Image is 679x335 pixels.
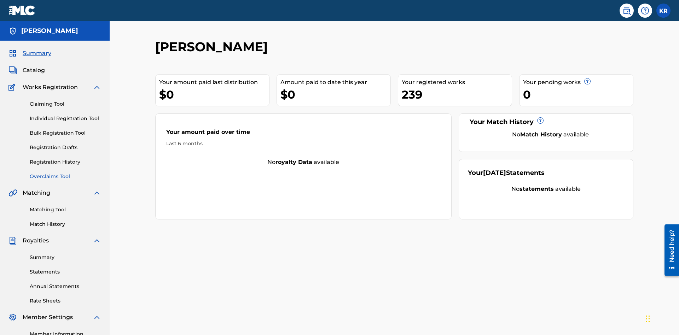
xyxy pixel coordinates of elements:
[8,66,45,75] a: CatalogCatalog
[520,131,562,138] strong: Match History
[402,87,512,102] div: 239
[156,158,451,166] div: No available
[483,169,506,177] span: [DATE]
[8,236,17,245] img: Royalties
[641,6,649,15] img: help
[93,83,101,92] img: expand
[30,283,101,290] a: Annual Statements
[23,236,49,245] span: Royalties
[523,78,633,87] div: Your pending works
[30,221,101,228] a: Match History
[8,313,17,322] img: Member Settings
[638,4,652,18] div: Help
[644,301,679,335] iframe: Chat Widget
[30,115,101,122] a: Individual Registration Tool
[8,66,17,75] img: Catalog
[468,168,545,178] div: Your Statements
[659,222,679,280] iframe: Resource Center
[468,117,625,127] div: Your Match History
[523,87,633,102] div: 0
[538,118,543,123] span: ?
[30,158,101,166] a: Registration History
[23,83,78,92] span: Works Registration
[30,144,101,151] a: Registration Drafts
[93,236,101,245] img: expand
[8,189,17,197] img: Matching
[23,313,73,322] span: Member Settings
[8,49,51,58] a: SummarySummary
[159,78,269,87] div: Your amount paid last distribution
[280,87,390,102] div: $0
[30,206,101,213] a: Matching Tool
[8,27,17,35] img: Accounts
[30,100,101,108] a: Claiming Tool
[280,78,390,87] div: Amount paid to date this year
[30,129,101,137] a: Bulk Registration Tool
[30,268,101,276] a: Statements
[468,185,625,193] div: No available
[477,130,625,139] div: No available
[402,78,512,87] div: Your registered works
[30,297,101,305] a: Rate Sheets
[585,78,590,84] span: ?
[622,6,631,15] img: search
[155,39,271,55] h2: [PERSON_NAME]
[23,189,50,197] span: Matching
[30,254,101,261] a: Summary
[520,186,554,192] strong: statements
[620,4,634,18] a: Public Search
[8,83,18,92] img: Works Registration
[30,173,101,180] a: Overclaims Tool
[8,5,36,16] img: MLC Logo
[23,66,45,75] span: Catalog
[275,159,312,165] strong: royalty data
[93,313,101,322] img: expand
[646,308,650,329] div: Drag
[23,49,51,58] span: Summary
[93,189,101,197] img: expand
[8,49,17,58] img: Summary
[159,87,269,102] div: $0
[166,128,441,140] div: Your amount paid over time
[166,140,441,147] div: Last 6 months
[21,27,78,35] h5: EYAMA MCSINGER
[656,4,671,18] div: User Menu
